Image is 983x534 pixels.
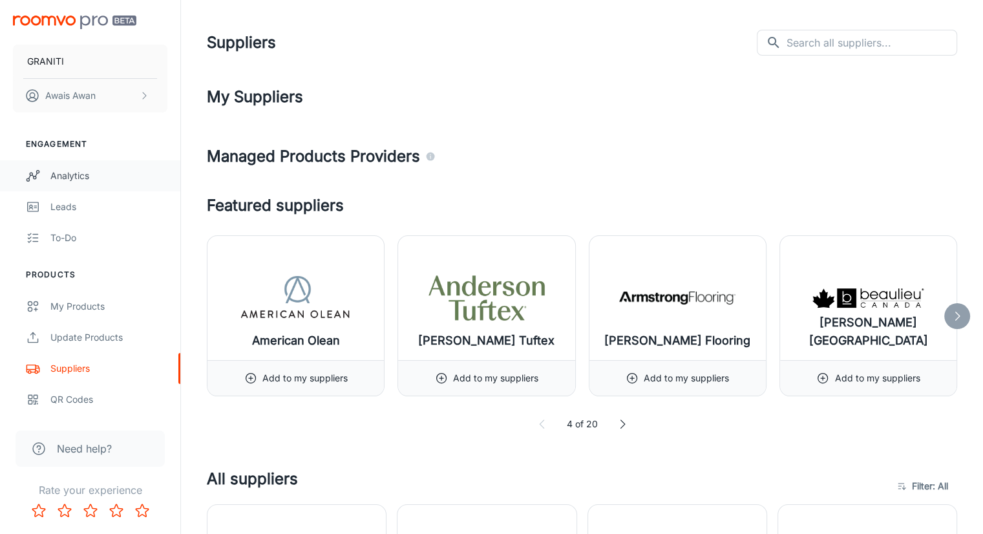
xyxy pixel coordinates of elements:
h6: [PERSON_NAME] [GEOGRAPHIC_DATA] [790,314,946,350]
button: Rate 5 star [129,498,155,524]
button: Rate 3 star [78,498,103,524]
span: Filter [912,478,948,494]
input: Search all suppliers... [787,30,957,56]
p: Add to my suppliers [262,371,348,385]
div: Agencies and suppliers who work with us to automatically identify the specific products you carry [425,145,436,168]
button: Awais Awan [13,79,167,112]
button: Rate 4 star [103,498,129,524]
p: Add to my suppliers [834,371,920,385]
span: : All [933,478,948,494]
h6: [PERSON_NAME] Tuftex [418,332,555,350]
img: Anderson Tuftex [428,272,545,324]
p: Add to my suppliers [644,371,729,385]
p: 4 of 20 [567,417,598,431]
div: Leads [50,200,167,214]
img: Armstrong Flooring [619,272,735,324]
div: Update Products [50,330,167,345]
p: Awais Awan [45,89,96,103]
p: Add to my suppliers [453,371,538,385]
button: GRANITI [13,45,167,78]
p: GRANITI [27,54,64,69]
div: My Products [50,299,167,314]
img: American Olean [238,272,354,324]
button: Rate 1 star [26,498,52,524]
h4: Featured suppliers [207,194,957,217]
h1: Suppliers [207,31,276,54]
h4: My Suppliers [207,85,957,109]
p: Rate your experience [10,482,170,498]
span: Need help? [57,441,112,456]
img: Beaulieu Canada [810,272,926,324]
div: Analytics [50,169,167,183]
h6: American Olean [252,332,340,350]
h6: [PERSON_NAME] Flooring [604,332,750,350]
h4: Managed Products Providers [207,145,957,168]
div: Suppliers [50,361,167,376]
h4: All suppliers [207,467,890,504]
div: To-do [50,231,167,245]
div: QR Codes [50,392,167,407]
button: Rate 2 star [52,498,78,524]
img: Roomvo PRO Beta [13,16,136,29]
